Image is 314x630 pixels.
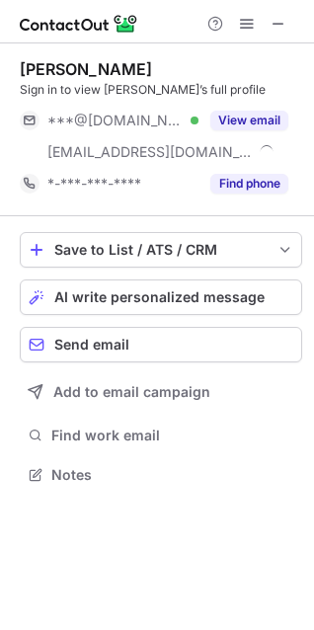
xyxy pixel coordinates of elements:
button: Send email [20,327,302,362]
span: Send email [54,337,129,353]
button: Notes [20,461,302,489]
button: Add to email campaign [20,374,302,410]
div: Save to List / ATS / CRM [54,242,268,258]
span: [EMAIL_ADDRESS][DOMAIN_NAME] [47,143,253,161]
span: Add to email campaign [53,384,210,400]
div: [PERSON_NAME] [20,59,152,79]
button: AI write personalized message [20,279,302,315]
button: Find work email [20,422,302,449]
span: AI write personalized message [54,289,265,305]
span: Find work email [51,427,294,444]
img: ContactOut v5.3.10 [20,12,138,36]
div: Sign in to view [PERSON_NAME]’s full profile [20,81,302,99]
button: Reveal Button [210,111,288,130]
span: Notes [51,466,294,484]
button: save-profile-one-click [20,232,302,268]
span: ***@[DOMAIN_NAME] [47,112,184,129]
button: Reveal Button [210,174,288,194]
